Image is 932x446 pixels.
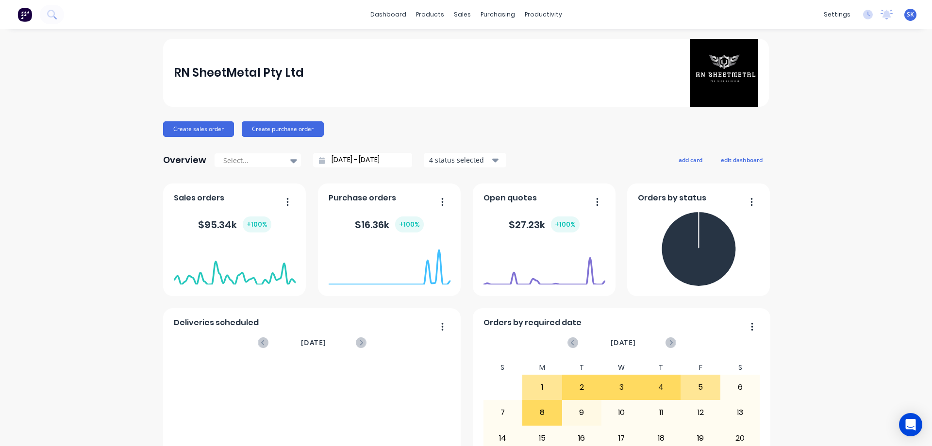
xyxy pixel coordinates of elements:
[563,375,601,399] div: 2
[449,7,476,22] div: sales
[366,7,411,22] a: dashboard
[483,317,582,329] span: Orders by required date
[411,7,449,22] div: products
[641,361,681,375] div: T
[690,39,758,107] img: RN SheetMetal Pty Ltd
[523,400,562,425] div: 8
[720,361,760,375] div: S
[476,7,520,22] div: purchasing
[242,121,324,137] button: Create purchase order
[483,400,522,425] div: 7
[642,375,681,399] div: 4
[174,63,304,83] div: RN SheetMetal Pty Ltd
[562,361,602,375] div: T
[174,192,224,204] span: Sales orders
[198,216,271,232] div: $ 95.34k
[681,361,720,375] div: F
[899,413,922,436] div: Open Intercom Messenger
[681,375,720,399] div: 5
[638,192,706,204] span: Orders by status
[563,400,601,425] div: 9
[163,121,234,137] button: Create sales order
[672,153,709,166] button: add card
[483,192,537,204] span: Open quotes
[17,7,32,22] img: Factory
[721,375,760,399] div: 6
[355,216,424,232] div: $ 16.36k
[602,400,641,425] div: 10
[522,361,562,375] div: M
[601,361,641,375] div: W
[429,155,490,165] div: 4 status selected
[907,10,914,19] span: SK
[551,216,580,232] div: + 100 %
[602,375,641,399] div: 3
[721,400,760,425] div: 13
[520,7,567,22] div: productivity
[243,216,271,232] div: + 100 %
[329,192,396,204] span: Purchase orders
[819,7,855,22] div: settings
[642,400,681,425] div: 11
[509,216,580,232] div: $ 27.23k
[301,337,326,348] span: [DATE]
[681,400,720,425] div: 12
[715,153,769,166] button: edit dashboard
[483,361,523,375] div: S
[523,375,562,399] div: 1
[163,150,206,170] div: Overview
[611,337,636,348] span: [DATE]
[424,153,506,167] button: 4 status selected
[395,216,424,232] div: + 100 %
